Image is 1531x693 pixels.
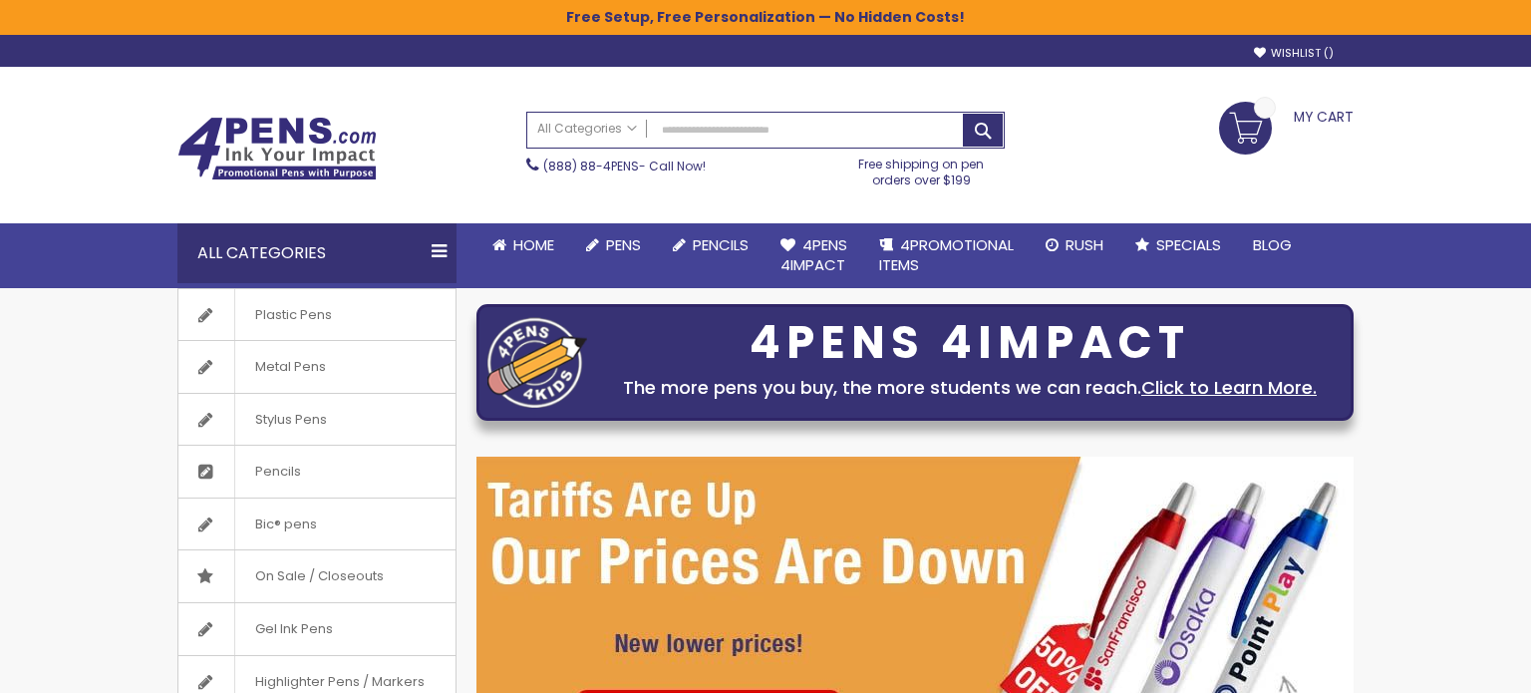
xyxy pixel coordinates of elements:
span: Bic® pens [234,499,337,550]
a: Metal Pens [178,341,456,393]
div: Free shipping on pen orders over $199 [838,149,1006,188]
span: Pencils [234,446,321,498]
a: Blog [1237,223,1308,267]
a: Gel Ink Pens [178,603,456,655]
a: Pencils [178,446,456,498]
span: Pens [606,234,641,255]
div: All Categories [177,223,457,283]
a: Plastic Pens [178,289,456,341]
span: Blog [1253,234,1292,255]
a: (888) 88-4PENS [543,158,639,174]
a: On Sale / Closeouts [178,550,456,602]
span: Plastic Pens [234,289,352,341]
a: 4Pens4impact [765,223,863,288]
span: On Sale / Closeouts [234,550,404,602]
span: All Categories [537,121,637,137]
span: Pencils [693,234,749,255]
span: 4PROMOTIONAL ITEMS [879,234,1014,275]
span: Specials [1156,234,1221,255]
span: Gel Ink Pens [234,603,353,655]
a: Pens [570,223,657,267]
div: The more pens you buy, the more students we can reach. [597,374,1343,402]
span: Stylus Pens [234,394,347,446]
span: Metal Pens [234,341,346,393]
a: Home [476,223,570,267]
a: Pencils [657,223,765,267]
a: All Categories [527,113,647,146]
a: Stylus Pens [178,394,456,446]
a: Specials [1119,223,1237,267]
a: Click to Learn More. [1141,375,1317,400]
span: Rush [1066,234,1103,255]
a: Wishlist [1254,46,1334,61]
img: four_pen_logo.png [487,317,587,408]
img: 4Pens Custom Pens and Promotional Products [177,117,377,180]
span: - Call Now! [543,158,706,174]
span: Home [513,234,554,255]
span: 4Pens 4impact [780,234,847,275]
a: Rush [1030,223,1119,267]
div: 4PENS 4IMPACT [597,322,1343,364]
a: 4PROMOTIONALITEMS [863,223,1030,288]
a: Bic® pens [178,499,456,550]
